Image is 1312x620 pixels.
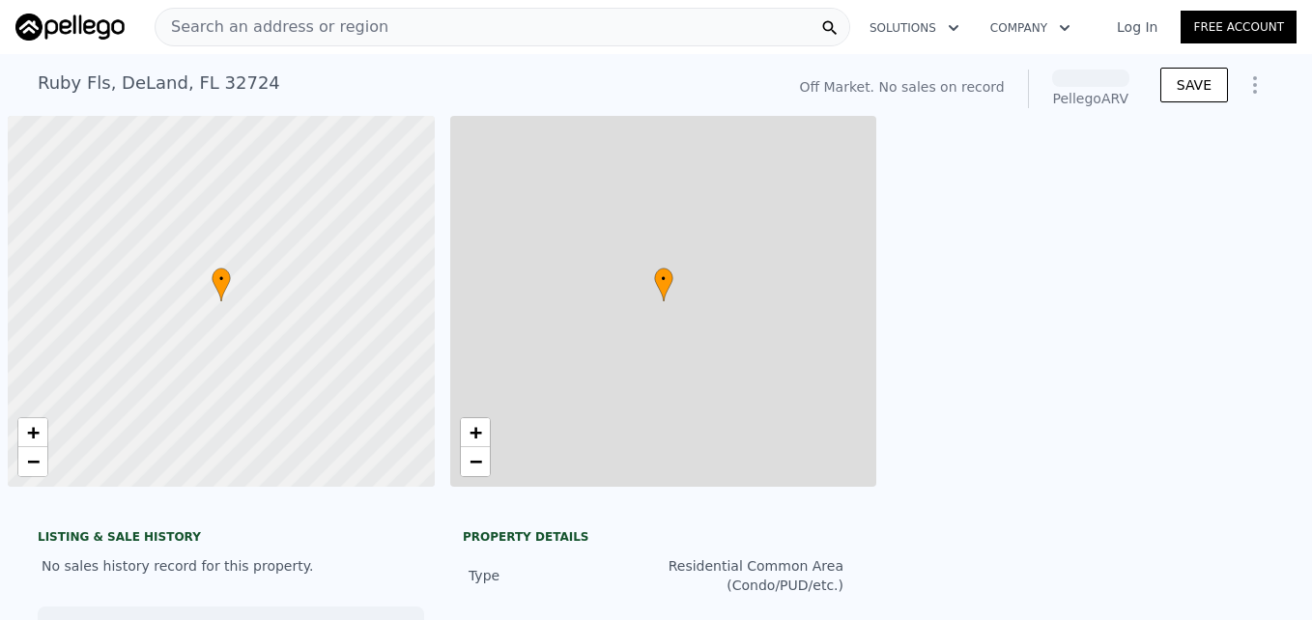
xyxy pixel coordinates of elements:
[38,549,424,583] div: No sales history record for this property.
[799,77,1004,97] div: Off Market. No sales on record
[461,447,490,476] a: Zoom out
[38,529,424,549] div: LISTING & SALE HISTORY
[463,529,849,545] div: Property details
[156,15,388,39] span: Search an address or region
[469,449,481,473] span: −
[654,270,673,288] span: •
[1160,68,1228,102] button: SAVE
[975,11,1086,45] button: Company
[212,270,231,288] span: •
[854,11,975,45] button: Solutions
[18,447,47,476] a: Zoom out
[1094,17,1181,37] a: Log In
[18,418,47,447] a: Zoom in
[27,420,40,444] span: +
[469,420,481,444] span: +
[656,556,843,595] div: Residential Common Area (Condo/PUD/etc.)
[38,70,280,97] div: Ruby Fls , DeLand , FL 32724
[27,449,40,473] span: −
[654,268,673,301] div: •
[461,418,490,447] a: Zoom in
[15,14,125,41] img: Pellego
[212,268,231,301] div: •
[1181,11,1297,43] a: Free Account
[1236,66,1274,104] button: Show Options
[469,566,656,585] div: Type
[1052,89,1129,108] div: Pellego ARV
